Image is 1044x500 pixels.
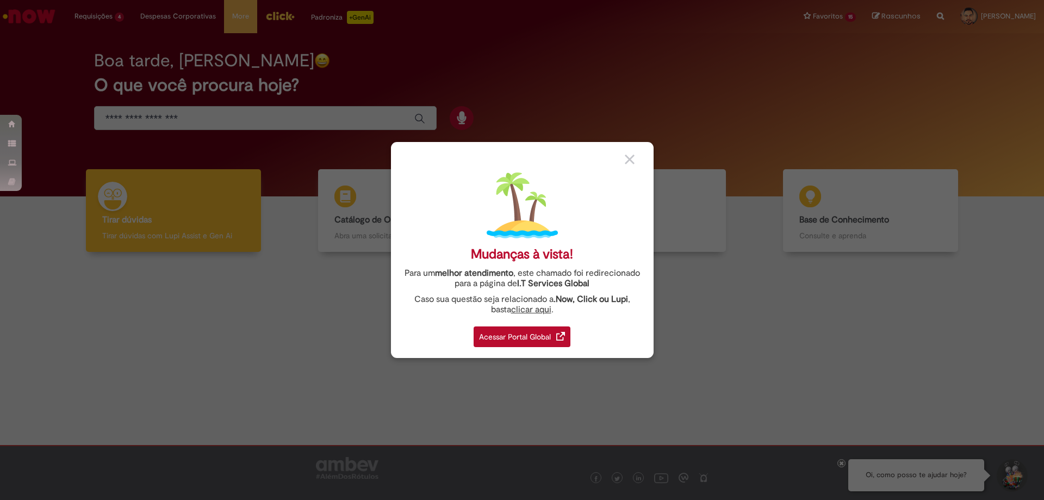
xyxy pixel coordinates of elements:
a: Acessar Portal Global [474,320,570,347]
img: redirect_link.png [556,332,565,341]
a: I.T Services Global [517,272,589,289]
div: Para um , este chamado foi redirecionado para a página de [399,268,645,289]
img: island.png [487,170,558,241]
strong: melhor atendimento [435,268,513,279]
div: Caso sua questão seja relacionado a , basta . [399,294,645,315]
div: Acessar Portal Global [474,326,570,347]
a: clicar aqui [511,298,551,315]
div: Mudanças à vista! [471,246,573,262]
img: close_button_grey.png [625,155,635,164]
strong: .Now, Click ou Lupi [554,294,628,305]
